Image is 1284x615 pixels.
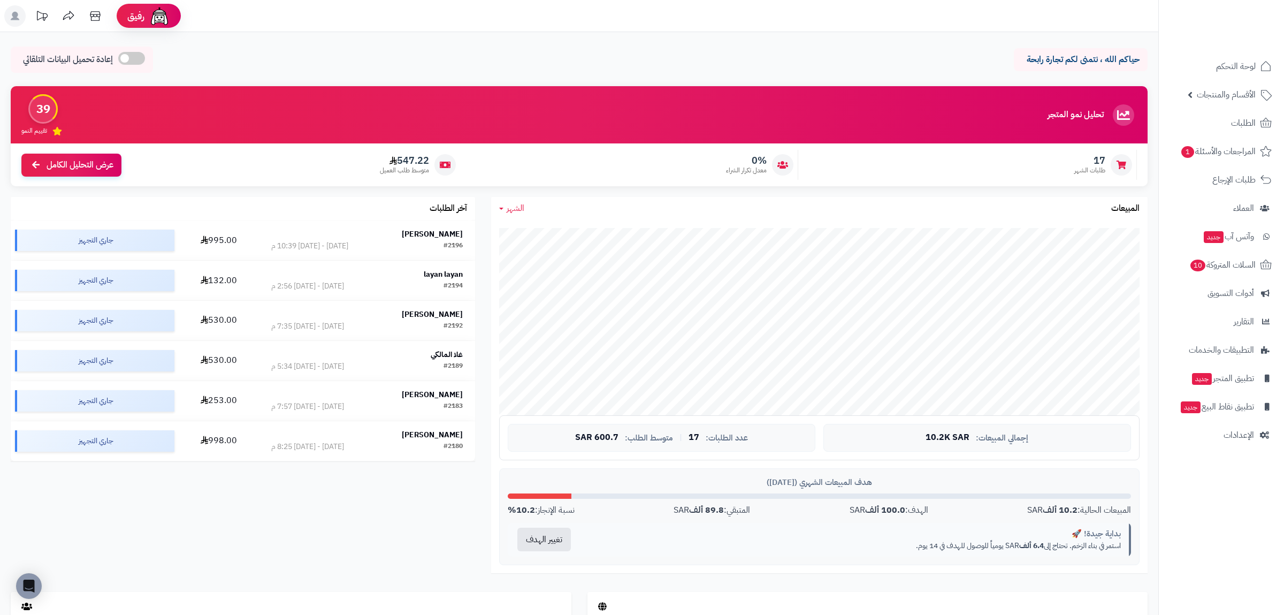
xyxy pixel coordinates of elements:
strong: [PERSON_NAME] [402,429,463,441]
a: وآتس آبجديد [1165,224,1278,249]
div: [DATE] - [DATE] 2:56 م [271,281,344,292]
div: جاري التجهيز [15,350,174,371]
div: جاري التجهيز [15,390,174,412]
div: #2189 [444,361,463,372]
strong: 10.2 ألف [1043,504,1077,517]
strong: [PERSON_NAME] [402,309,463,320]
p: استمر في بناء الزخم. تحتاج إلى SAR يومياً للوصول للهدف في 14 يوم. [588,541,1121,551]
button: تغيير الهدف [517,528,571,551]
span: 1 [1181,146,1194,158]
strong: 6.4 ألف [1019,540,1044,551]
span: 17 [1074,155,1105,166]
div: #2194 [444,281,463,292]
span: إجمالي المبيعات: [976,434,1028,443]
h3: آخر الطلبات [430,204,467,214]
div: المبيعات الحالية: SAR [1027,504,1131,517]
div: Open Intercom Messenger [16,573,42,599]
span: جديد [1181,401,1201,413]
strong: layan layan [424,269,463,280]
a: التقارير [1165,309,1278,335]
span: 600.7 SAR [575,433,618,443]
span: السلات المتروكة [1189,257,1256,272]
div: هدف المبيعات الشهري ([DATE]) [508,477,1131,488]
a: لوحة التحكم [1165,54,1278,79]
div: الهدف: SAR [850,504,928,517]
a: الإعدادات [1165,422,1278,448]
div: جاري التجهيز [15,430,174,452]
div: #2183 [444,401,463,412]
a: الطلبات [1165,110,1278,136]
div: [DATE] - [DATE] 8:25 م [271,442,344,452]
span: جديد [1204,231,1224,243]
td: 530.00 [179,301,259,340]
h3: تحليل نمو المتجر [1048,110,1104,120]
a: العملاء [1165,195,1278,221]
div: نسبة الإنجاز: [508,504,575,517]
div: [DATE] - [DATE] 7:35 م [271,321,344,332]
div: #2196 [444,241,463,252]
span: رفيق [127,10,144,22]
span: 547.22 [380,155,429,166]
span: طلبات الإرجاع [1212,172,1256,187]
p: حياكم الله ، نتمنى لكم تجارة رابحة [1022,54,1140,66]
span: متوسط الطلب: [625,434,673,443]
span: وآتس آب [1203,229,1254,244]
span: تقييم النمو [21,126,47,135]
h3: المبيعات [1111,204,1140,214]
strong: [PERSON_NAME] [402,389,463,400]
span: الشهر [507,202,524,215]
a: التطبيقات والخدمات [1165,337,1278,363]
div: المتبقي: SAR [674,504,750,517]
strong: 100.0 ألف [865,504,905,517]
img: ai-face.png [149,5,170,27]
a: السلات المتروكة10 [1165,252,1278,278]
td: 998.00 [179,421,259,461]
span: الأقسام والمنتجات [1197,87,1256,102]
span: عرض التحليل الكامل [47,159,113,171]
td: 530.00 [179,341,259,381]
strong: 89.8 ألف [689,504,724,517]
span: 10 [1190,260,1205,271]
span: 17 [689,433,699,443]
div: #2180 [444,442,463,452]
strong: 10.2% [508,504,535,517]
td: 132.00 [179,261,259,300]
span: | [679,434,682,442]
span: لوحة التحكم [1216,59,1256,74]
img: logo-2.png [1211,27,1274,50]
span: المراجعات والأسئلة [1180,144,1256,159]
td: 253.00 [179,381,259,421]
div: [DATE] - [DATE] 5:34 م [271,361,344,372]
span: إعادة تحميل البيانات التلقائي [23,54,113,66]
span: العملاء [1233,201,1254,216]
a: طلبات الإرجاع [1165,167,1278,193]
div: [DATE] - [DATE] 10:39 م [271,241,348,252]
div: جاري التجهيز [15,270,174,291]
div: جاري التجهيز [15,230,174,251]
strong: [PERSON_NAME] [402,229,463,240]
a: عرض التحليل الكامل [21,154,121,177]
span: 0% [726,155,767,166]
div: #2192 [444,321,463,332]
span: جديد [1192,373,1212,385]
span: متوسط طلب العميل [380,166,429,175]
span: التطبيقات والخدمات [1189,343,1254,358]
td: 995.00 [179,221,259,260]
a: الشهر [499,202,524,215]
div: جاري التجهيز [15,310,174,331]
div: بداية جيدة! 🚀 [588,528,1121,540]
span: الإعدادات [1224,428,1254,443]
span: عدد الطلبات: [706,434,748,443]
a: تحديثات المنصة [28,5,55,29]
span: التقارير [1234,314,1254,329]
span: طلبات الشهر [1074,166,1105,175]
a: تطبيق المتجرجديد [1165,366,1278,391]
span: تطبيق نقاط البيع [1180,399,1254,414]
a: أدوات التسويق [1165,280,1278,306]
a: تطبيق نقاط البيعجديد [1165,394,1278,420]
a: المراجعات والأسئلة1 [1165,139,1278,164]
span: معدل تكرار الشراء [726,166,767,175]
strong: غلا المالكي [431,349,463,360]
span: تطبيق المتجر [1191,371,1254,386]
span: أدوات التسويق [1207,286,1254,301]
